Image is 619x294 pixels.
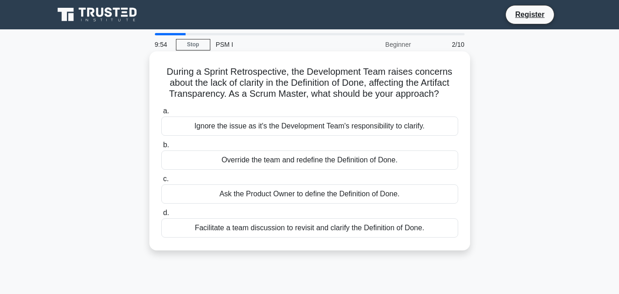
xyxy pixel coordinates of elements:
div: Facilitate a team discussion to revisit and clarify the Definition of Done. [161,218,458,238]
div: 9:54 [149,35,176,54]
h5: During a Sprint Retrospective, the Development Team raises concerns about the lack of clarity in ... [160,66,459,100]
div: PSM I [210,35,336,54]
a: Stop [176,39,210,50]
span: a. [163,107,169,115]
div: Ask the Product Owner to define the Definition of Done. [161,184,458,204]
div: Ignore the issue as it's the Development Team's responsibility to clarify. [161,116,458,136]
a: Register [509,9,550,20]
span: c. [163,175,169,183]
div: Beginner [336,35,416,54]
div: 2/10 [416,35,470,54]
span: b. [163,141,169,149]
div: Override the team and redefine the Definition of Done. [161,150,458,170]
span: d. [163,209,169,216]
